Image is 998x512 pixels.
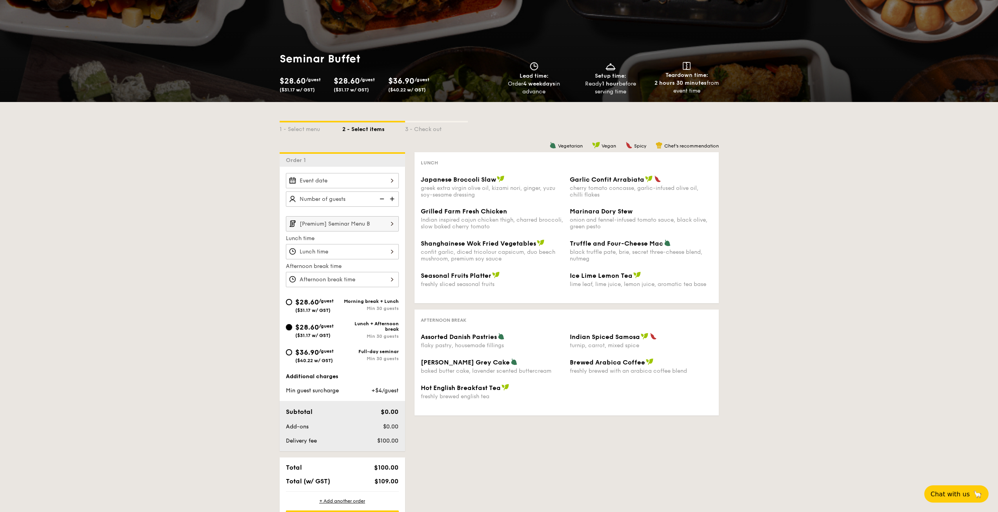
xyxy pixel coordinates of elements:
div: freshly brewed english tea [421,393,564,400]
span: Lead time: [520,73,549,79]
input: Lunch time [286,244,399,259]
span: $28.60 [280,77,306,86]
span: /guest [319,323,334,329]
img: icon-vegan.f8ff3823.svg [641,333,649,340]
span: Setup time: [595,73,626,79]
span: Marinara Dory Stew [570,208,633,215]
input: $28.60/guest($31.17 w/ GST)Morning break + LunchMin 30 guests [286,299,292,305]
span: ($31.17 w/ GST) [295,308,331,313]
div: + Add another order [286,498,399,504]
span: ($31.17 w/ GST) [280,87,315,93]
span: Delivery fee [286,437,317,444]
span: Shanghainese Wok Fried Vegetables [421,240,536,247]
img: icon-chef-hat.a58ddaea.svg [656,142,663,149]
span: Teardown time: [665,72,708,78]
span: Lunch [421,160,438,166]
div: baked butter cake, lavender scented buttercream [421,368,564,374]
img: icon-add.58712e84.svg [387,191,399,206]
label: Afternoon break time [286,262,399,270]
span: Chat with us [931,490,970,498]
span: $28.60 [334,77,360,86]
span: Total (w/ GST) [286,477,330,485]
div: confit garlic, diced tricolour capsicum, duo beech mushroom, premium soy sauce [421,249,564,262]
div: Indian inspired cajun chicken thigh, charred broccoli, slow baked cherry tomato [421,217,564,230]
div: Additional charges [286,373,399,381]
span: $0.00 [381,408,398,415]
div: Ready before serving time [575,80,645,96]
span: $36.90 [295,348,319,357]
img: icon-vegan.f8ff3823.svg [492,271,500,279]
div: cherry tomato concasse, garlic-infused olive oil, chilli flakes [570,185,713,198]
span: Subtotal [286,408,313,415]
img: icon-chevron-right.3c0dfbd6.svg [385,216,399,231]
span: Grilled Farm Fresh Chicken [421,208,507,215]
div: lime leaf, lime juice, lemon juice, aromatic tea base [570,281,713,288]
span: Assorted Danish Pastries [421,333,497,341]
span: /guest [414,77,429,82]
img: icon-clock.2db775ea.svg [528,62,540,71]
img: icon-vegetarian.fe4039eb.svg [511,358,518,365]
img: icon-vegan.f8ff3823.svg [537,239,545,246]
div: onion and fennel-infused tomato sauce, black olive, green pesto [570,217,713,230]
img: icon-vegan.f8ff3823.svg [592,142,600,149]
span: Chef's recommendation [664,143,719,149]
span: Min guest surcharge [286,387,339,394]
span: Order 1 [286,157,309,164]
div: Morning break + Lunch [342,299,399,304]
span: Hot English Breakfast Tea [421,384,501,392]
span: Brewed Arabica Coffee [570,359,645,366]
img: icon-vegan.f8ff3823.svg [633,271,641,279]
button: Chat with us🦙 [924,485,989,503]
div: freshly sliced seasonal fruits [421,281,564,288]
span: /guest [319,348,334,354]
span: Add-ons [286,423,309,430]
div: Min 30 guests [342,356,399,361]
input: $28.60/guest($31.17 w/ GST)Lunch + Afternoon breakMin 30 guests [286,324,292,330]
div: greek extra virgin olive oil, kizami nori, ginger, yuzu soy-sesame dressing [421,185,564,198]
img: icon-spicy.37a8142b.svg [625,142,633,149]
div: Min 30 guests [342,306,399,311]
img: icon-spicy.37a8142b.svg [650,333,657,340]
img: icon-vegetarian.fe4039eb.svg [549,142,556,149]
span: Japanese Broccoli Slaw [421,176,496,183]
strong: 2 hours 30 minutes [654,80,707,86]
span: $109.00 [374,477,398,485]
span: ($40.22 w/ GST) [295,358,333,363]
div: 2 - Select items [342,122,405,133]
span: Spicy [634,143,646,149]
span: $100.00 [377,437,398,444]
span: Seasonal Fruits Platter [421,272,491,279]
span: $36.90 [388,77,414,86]
img: icon-reduce.1d2dbef1.svg [375,191,387,206]
span: $100.00 [374,464,398,471]
span: $28.60 [295,323,319,332]
label: Lunch time [286,235,399,242]
span: ($31.17 w/ GST) [334,87,369,93]
div: flaky pastry, housemade fillings [421,342,564,349]
span: ($40.22 w/ GST) [388,87,426,93]
span: Total [286,464,302,471]
img: icon-vegetarian.fe4039eb.svg [664,239,671,246]
span: /guest [360,77,375,82]
img: icon-dish.430c3a2e.svg [605,62,616,71]
div: 3 - Check out [405,122,468,133]
input: Event date [286,173,399,188]
span: Vegetarian [558,143,583,149]
span: Indian Spiced Samosa [570,333,640,341]
span: /guest [319,298,334,304]
span: $28.60 [295,298,319,306]
span: Afternoon break [421,317,466,323]
div: freshly brewed with an arabica coffee blend [570,368,713,374]
div: black truffle pate, brie, secret three-cheese blend, nutmeg [570,249,713,262]
span: Ice Lime Lemon Tea [570,272,633,279]
strong: 1 hour [602,80,619,87]
img: icon-teardown.65201eee.svg [683,62,691,70]
img: icon-vegan.f8ff3823.svg [497,175,505,182]
img: icon-vegan.f8ff3823.svg [645,175,653,182]
div: Min 30 guests [342,333,399,339]
span: Vegan [602,143,616,149]
span: [PERSON_NAME] Grey Cake [421,359,510,366]
div: from event time [652,79,722,95]
div: turnip, carrot, mixed spice [570,342,713,349]
span: 🦙 [973,490,982,499]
